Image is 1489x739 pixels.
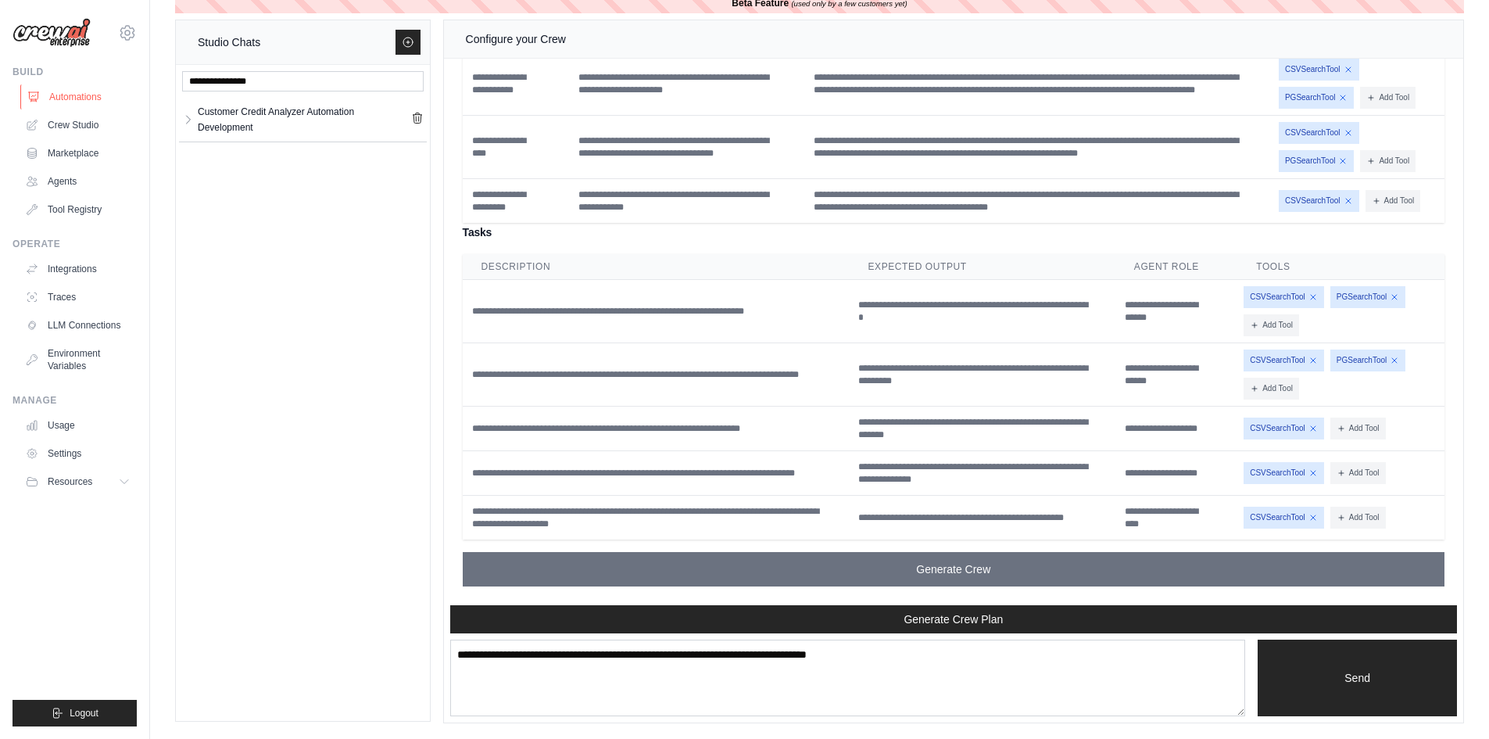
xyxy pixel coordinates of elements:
div: Configure your Crew [466,30,566,48]
button: Add Tool [1330,462,1386,484]
span: CSVSearchTool [1244,462,1324,484]
span: Resources [48,475,92,488]
span: CSVSearchTool [1279,122,1359,144]
th: Tools [1237,254,1444,280]
span: CSVSearchTool [1279,190,1359,212]
th: Expected Output [849,254,1115,280]
button: Add Tool [1360,150,1416,172]
img: Logo [13,18,91,48]
button: Add Tool [1330,507,1386,529]
a: Integrations [19,256,137,282]
a: LLM Connections [19,313,137,338]
button: Add Tool [1330,418,1386,439]
a: Traces [19,285,137,310]
div: Manage [13,394,137,407]
span: CSVSearchTool [1244,418,1324,439]
button: Add Tool [1366,190,1421,212]
h4: Tasks [463,223,1444,242]
span: CSVSearchTool [1244,507,1324,529]
span: Logout [70,707,98,719]
span: CSVSearchTool [1244,350,1324,371]
span: CSVSearchTool [1244,286,1324,308]
a: Environment Variables [19,341,137,378]
a: Agents [19,169,137,194]
span: CSVSearchTool [1279,59,1359,81]
th: Description [463,254,850,280]
span: PGSearchTool [1330,350,1405,371]
button: Send [1258,640,1457,716]
th: Agent Role [1115,254,1237,280]
a: Usage [19,413,137,438]
button: Add Tool [1360,87,1416,109]
div: Build [13,66,137,78]
button: Generate Crew [463,552,1444,587]
a: Marketplace [19,141,137,166]
button: Add Tool [1244,314,1299,336]
a: Automations [20,84,138,109]
span: PGSearchTool [1279,150,1354,172]
span: PGSearchTool [1279,87,1354,109]
button: Add Tool [1244,378,1299,400]
div: Customer Credit Analyzer Automation Development [198,104,411,135]
button: Generate Crew Plan [450,605,1457,633]
a: Crew Studio [19,113,137,138]
div: Operate [13,238,137,250]
span: Generate Crew [916,561,990,577]
button: Logout [13,700,137,726]
button: Resources [19,469,137,494]
a: Settings [19,441,137,466]
span: PGSearchTool [1330,286,1405,308]
a: Customer Credit Analyzer Automation Development [195,104,411,135]
a: Tool Registry [19,197,137,222]
div: Studio Chats [198,33,260,52]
